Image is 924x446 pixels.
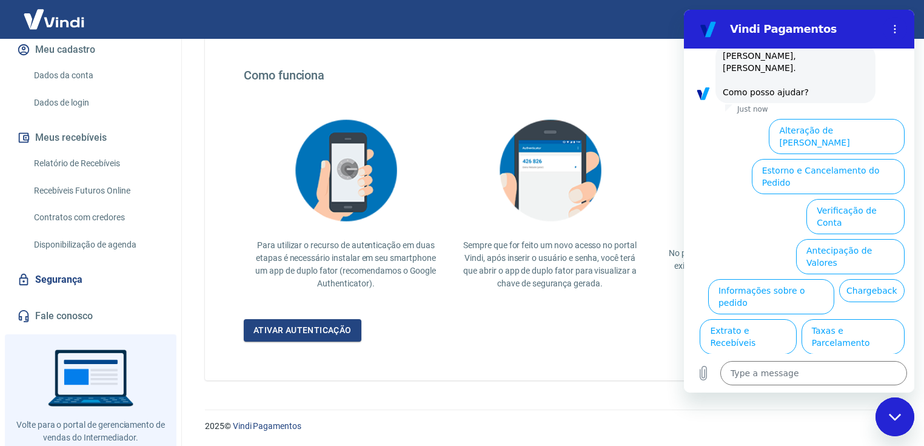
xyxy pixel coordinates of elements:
[29,205,167,230] a: Contratos com credores
[29,63,167,88] a: Dados da conta
[15,36,167,63] button: Meu cadastro
[29,232,167,257] a: Disponibilização de agenda
[661,247,846,285] p: No portal Vindi, informe a chave de segurança exibida no app de duplo fator para liberar o acesso.
[15,266,167,293] a: Segurança
[15,124,167,151] button: Meus recebíveis
[29,178,167,203] a: Recebíveis Futuros Online
[253,239,438,290] p: Para utilizar o recurso de autenticação em duas etapas é necessário instalar em seu smartphone um...
[866,8,909,31] button: Sair
[29,90,167,115] a: Dados de login
[875,397,914,436] iframe: Button to launch messaging window, conversation in progress
[458,239,643,290] p: Sempre que for feito um novo acesso no portal Vindi, após inserir o usuário e senha, você terá qu...
[15,303,167,329] a: Fale conosco
[15,1,93,38] img: Vindi
[205,420,895,433] p: 2025 ©
[684,10,914,393] iframe: Messaging window
[285,112,406,229] img: explication-mfa2.908d58f25590a47144d3.png
[233,421,301,431] a: Vindi Pagamentos
[489,112,611,229] img: explication-mfa3.c449ef126faf1c3e3bb9.png
[244,319,361,342] a: Ativar autenticação
[29,151,167,176] a: Relatório de Recebíveis
[244,68,856,83] h4: Como funciona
